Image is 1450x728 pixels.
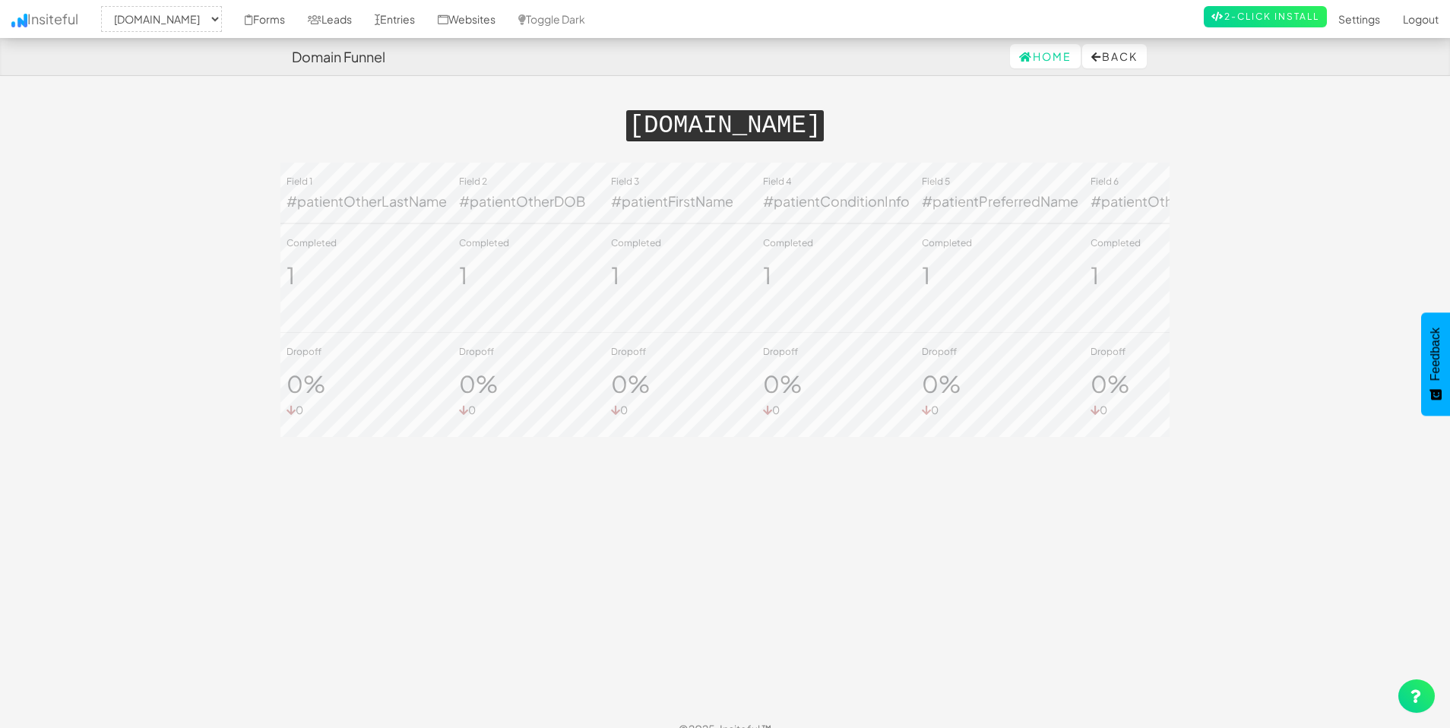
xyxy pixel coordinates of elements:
a: 2-Click Install [1204,6,1327,27]
img: icon.png [11,14,27,27]
a: Home [1010,44,1081,68]
h4: Domain Funnel [292,49,385,65]
button: Back [1082,44,1147,68]
span: Feedback [1429,328,1442,381]
button: Feedback - Show survey [1421,312,1450,416]
kbd: [DOMAIN_NAME] [626,110,825,141]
